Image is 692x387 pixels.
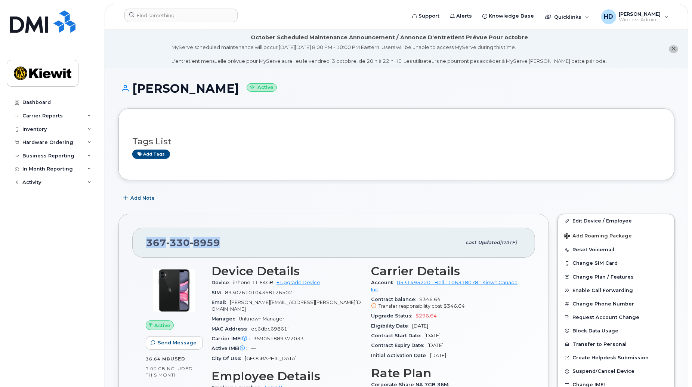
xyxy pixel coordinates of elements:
[572,274,634,280] span: Change Plan / Features
[466,240,500,245] span: Last updated
[371,280,397,285] span: Account
[558,297,674,311] button: Change Phone Number
[371,313,415,319] span: Upgrade Status
[146,237,220,248] span: 367
[424,333,441,338] span: [DATE]
[427,343,444,348] span: [DATE]
[211,300,230,305] span: Email
[225,290,292,295] span: 89302610104358126502
[379,303,442,309] span: Transfer responsibility cost
[669,45,678,53] button: close notification
[558,365,674,378] button: Suspend/Cancel Device
[154,322,170,329] span: Active
[158,339,197,346] span: Send Message
[211,369,362,383] h3: Employee Details
[166,237,190,248] span: 330
[146,356,170,362] span: 36.64 MB
[251,326,289,332] span: dc6dbc69861f
[118,191,161,205] button: Add Note
[211,280,233,285] span: Device
[130,194,155,202] span: Add Note
[247,83,277,92] small: Active
[371,353,430,358] span: Initial Activation Date
[132,137,661,146] h3: Tags List
[253,336,304,341] span: 359051889372033
[172,44,607,65] div: MyServe scheduled maintenance will occur [DATE][DATE] 8:00 PM - 10:00 PM Eastern. Users will be u...
[211,356,245,361] span: City Of Use
[558,351,674,365] a: Create Helpdesk Submission
[371,297,522,310] span: $346.64
[371,264,522,278] h3: Carrier Details
[146,366,193,378] span: included this month
[211,326,251,332] span: MAC Address
[211,316,239,322] span: Manager
[132,150,170,159] a: Add tags
[558,284,674,297] button: Enable Call Forwarding
[558,243,674,257] button: Reset Voicemail
[251,345,256,351] span: —
[233,280,274,285] span: iPhone 11 64GB
[211,345,251,351] span: Active IMEI
[558,228,674,243] button: Add Roaming Package
[251,34,528,42] div: October Scheduled Maintenance Announcement / Annonce D'entretient Prévue Pour octobre
[371,366,522,380] h3: Rate Plan
[245,356,297,361] span: [GEOGRAPHIC_DATA]
[211,290,225,295] span: SIM
[572,369,634,374] span: Suspend/Cancel Device
[412,323,428,329] span: [DATE]
[371,323,412,329] span: Eligibility Date
[500,240,517,245] span: [DATE]
[558,338,674,351] button: Transfer to Personal
[558,311,674,324] button: Request Account Change
[371,343,427,348] span: Contract Expiry Date
[558,257,674,270] button: Change SIM Card
[558,214,674,228] a: Edit Device / Employee
[564,233,632,240] span: Add Roaming Package
[558,324,674,338] button: Block Data Usage
[659,354,686,381] iframe: Messenger Launcher
[146,366,166,371] span: 7.00 GB
[572,288,633,293] span: Enable Call Forwarding
[118,82,674,95] h1: [PERSON_NAME]
[190,237,220,248] span: 8959
[371,297,419,302] span: Contract balance
[146,336,203,350] button: Send Message
[371,333,424,338] span: Contract Start Date
[430,353,446,358] span: [DATE]
[444,303,465,309] span: $346.64
[558,270,674,284] button: Change Plan / Features
[152,268,197,313] img: iPhone_11.jpg
[211,336,253,341] span: Carrier IMEI
[277,280,320,285] a: + Upgrade Device
[170,356,185,362] span: used
[211,264,362,278] h3: Device Details
[239,316,284,322] span: Unknown Manager
[211,300,361,312] span: [PERSON_NAME][EMAIL_ADDRESS][PERSON_NAME][DOMAIN_NAME]
[371,280,518,292] a: 0531495220 - Bell - 106318078 - Kiewit Canada Inc
[415,313,437,319] span: $296.64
